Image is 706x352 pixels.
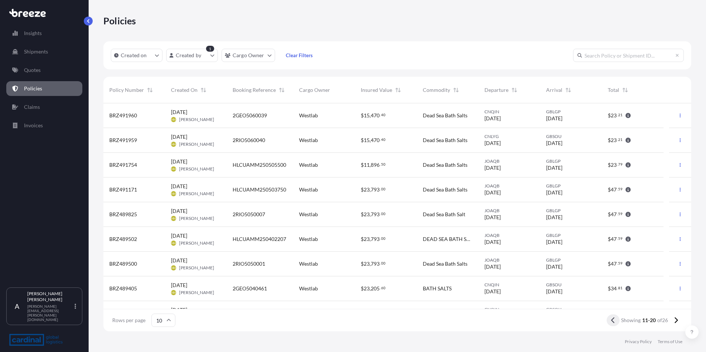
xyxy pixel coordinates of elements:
span: JOAQB [484,257,534,263]
span: Arrival [546,86,562,94]
span: 47 [611,212,617,217]
span: 2GEO5060039 [233,112,267,119]
span: [DATE] [171,306,187,314]
span: , [370,286,371,291]
span: HLCUAMM250505500 [233,161,286,169]
span: HLCUAMM250402207 [233,235,286,243]
span: Westlab [299,235,318,243]
button: Sort [199,86,208,94]
span: . [380,163,381,166]
span: 15 [364,113,370,118]
span: Policy Number [109,86,144,94]
p: Created on [121,52,147,59]
span: $ [361,138,364,143]
span: 793 [371,212,380,217]
span: HH [171,215,176,222]
span: , [370,261,371,266]
span: 2RIO5050001 [233,260,265,268]
div: 1 [206,46,214,52]
span: $ [608,138,611,143]
span: BATH SALTS [423,285,452,292]
span: , [370,212,371,217]
a: Claims [6,100,82,114]
span: 21 [618,138,623,141]
span: 2RIO5060040 [233,137,265,144]
span: 34 [611,286,617,291]
p: Cargo Owner [233,52,264,59]
button: Sort [277,86,286,94]
span: [DATE] [484,288,501,295]
span: $ [608,286,611,291]
p: Invoices [24,122,43,129]
span: 00 [381,213,385,215]
a: Privacy Policy [625,339,652,345]
span: $ [361,261,364,266]
span: $ [361,212,364,217]
span: HH [171,116,176,123]
span: [DATE] [546,139,562,147]
span: $ [608,187,611,192]
span: Westlab [299,260,318,268]
span: [DATE] [171,257,187,264]
span: [DATE] [546,189,562,196]
span: HLCUAMM250503750 [233,186,286,193]
span: [DATE] [171,133,187,141]
span: 793 [371,237,380,242]
span: Booking Reference [233,86,276,94]
p: Quotes [24,66,41,74]
span: 23 [611,162,617,168]
span: CNLYG [484,134,534,139]
span: [PERSON_NAME] [179,191,214,197]
span: [DATE] [546,288,562,295]
span: [PERSON_NAME] [179,240,214,246]
span: [DATE] [546,238,562,246]
span: Westlab [299,137,318,144]
span: 23 [611,113,617,118]
span: 59 [618,188,623,190]
span: [DATE] [484,214,501,221]
span: [DATE] [171,158,187,165]
span: . [380,262,381,265]
span: JOAQB [484,158,534,164]
p: [PERSON_NAME] [PERSON_NAME] [27,291,73,303]
p: Claims [24,103,40,111]
span: HH [171,165,176,173]
span: , [370,113,371,118]
span: 896 [371,162,380,168]
span: BRZ489502 [109,235,137,243]
span: A [15,303,19,310]
span: HH [171,190,176,197]
span: 40 [381,114,385,116]
button: Sort [452,86,460,94]
span: GBLGP [546,232,596,238]
span: BRZ491754 [109,161,137,169]
span: 59 [618,213,623,215]
span: 00 [381,237,385,240]
span: [DATE] [171,282,187,289]
span: [DATE] [546,164,562,172]
span: [DATE] [484,189,501,196]
span: HH [171,239,176,247]
span: [DATE] [484,115,501,122]
span: 21 [618,114,623,116]
button: Sort [621,86,630,94]
span: Created On [171,86,198,94]
span: . [380,114,381,116]
span: 793 [371,187,380,192]
span: [DATE] [546,115,562,122]
span: 23 [364,237,370,242]
span: Departure [484,86,508,94]
button: createdBy Filter options [166,49,218,62]
span: $ [608,261,611,266]
span: 2RIO5050007 [233,211,265,218]
span: [PERSON_NAME] [179,290,214,296]
span: 205 [371,286,380,291]
span: Westlab [299,285,318,292]
span: GBLGP [546,109,596,115]
span: GBLGP [546,257,596,263]
span: Dead Sea Bath Salts [423,112,467,119]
